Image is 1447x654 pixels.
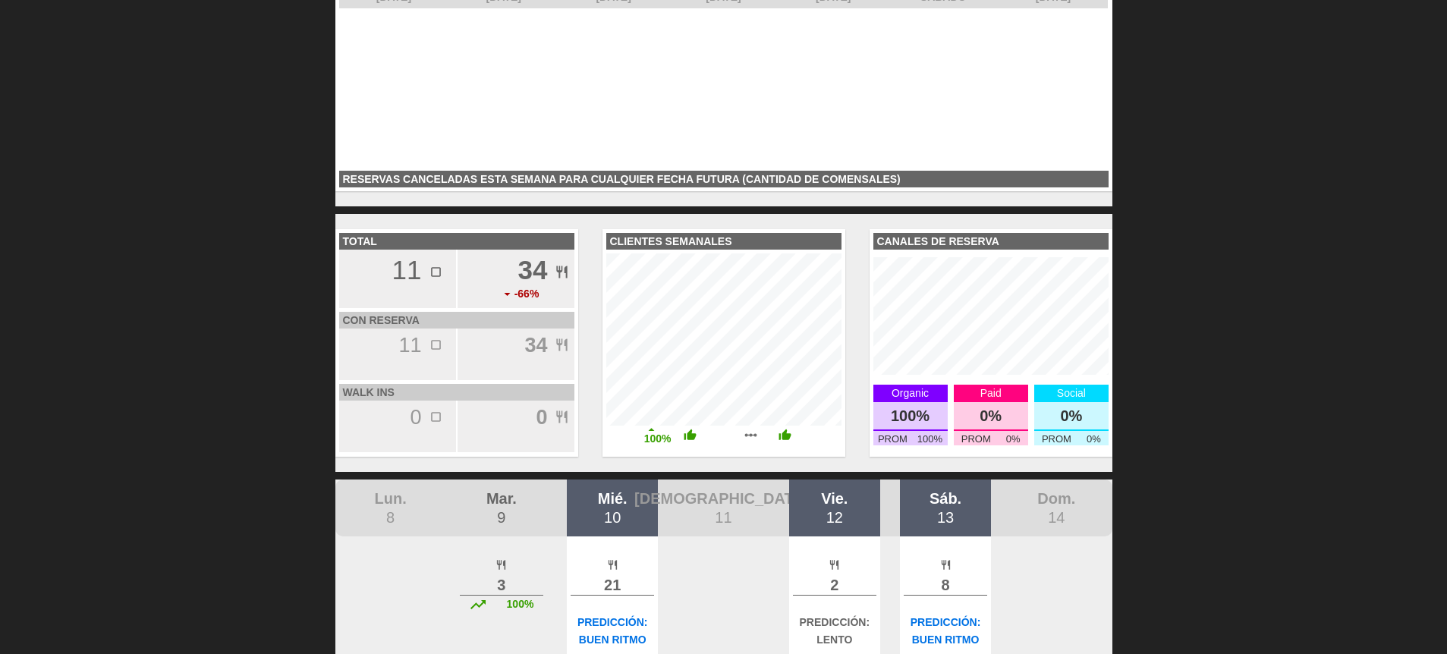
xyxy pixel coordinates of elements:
[500,287,514,301] i: arrow_drop_down
[555,338,569,352] i: restaurant
[524,334,547,357] b: 34
[1034,385,1109,402] div: Social
[793,614,876,649] div: predicción: lento
[555,265,569,279] i: restaurant
[1087,431,1101,447] span: 0%
[339,233,574,250] div: TOTAL
[634,508,813,527] div: 11
[518,255,548,285] b: 34
[598,508,628,527] div: 10
[878,431,908,447] span: PROM
[821,508,848,527] div: 12
[1034,402,1109,431] div: 0%
[375,490,407,507] b: lun.
[495,559,507,571] i: restaurant
[343,312,420,329] span: con reserva
[940,559,952,571] i: restaurant
[486,508,517,527] div: 9
[1042,431,1071,447] span: PROM
[954,402,1028,431] div: 0%
[830,577,838,593] b: 2
[398,334,421,357] span: 11
[604,577,621,593] b: 21
[1037,490,1075,507] b: dom.
[873,233,1109,250] div: CANALES DE RESERVA
[634,490,813,507] b: [DEMOGRAPHIC_DATA].
[507,596,534,613] b: 100%
[1037,508,1075,527] div: 14
[486,490,517,507] b: mar.
[497,577,505,593] b: 3
[904,614,987,649] div: predicción: buen ritmo
[954,385,1028,402] div: Paid
[339,171,1109,187] div: RESERVAS CANCELADAS ESTA SEMANA PARA CUALQUIER FECHA FUTURA (CANTIDAD DE COMENSALES)
[961,431,991,447] span: PROM
[873,402,948,431] div: 100%
[429,410,443,424] i: crop_square
[607,559,618,571] i: restaurant
[410,406,421,429] span: 0
[644,432,672,445] span: 100%
[930,490,961,507] b: sáb.
[555,410,569,424] i: restaurant
[392,255,422,285] span: 11
[829,559,840,571] i: restaurant
[917,431,942,447] span: 100%
[514,288,539,300] b: -66%
[429,265,443,279] i: crop_square
[375,508,407,527] div: 8
[821,490,848,507] b: vie.
[930,508,961,527] div: 13
[343,384,395,401] span: WALK INS
[598,490,628,507] b: mié.
[1006,431,1021,447] span: 0%
[571,614,654,649] div: predicción: buen ritmo
[469,596,487,614] i: trending_up
[429,338,443,352] i: crop_square
[873,385,948,402] div: Organic
[606,233,841,250] div: clientes semanales
[941,577,949,593] b: 8
[536,406,547,429] b: 0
